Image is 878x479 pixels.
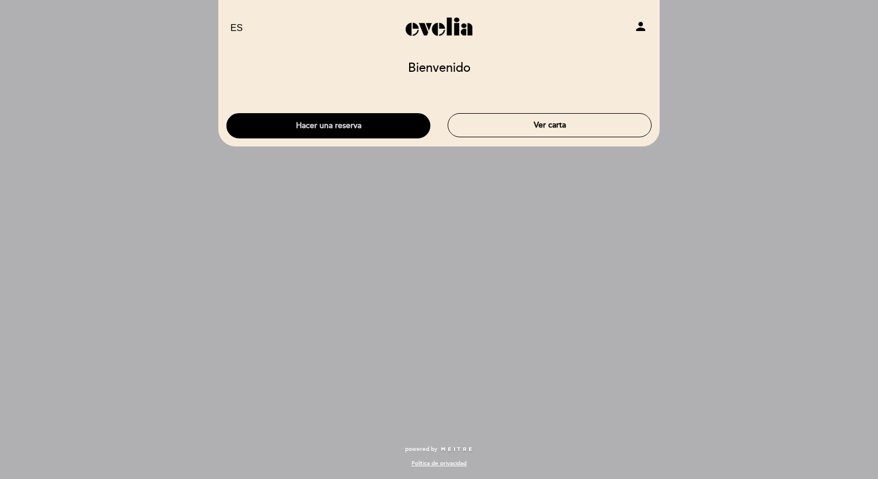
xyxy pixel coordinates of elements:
i: person [634,20,648,33]
h1: Bienvenido [408,61,471,75]
img: MEITRE [440,447,473,453]
span: powered by [405,445,437,453]
a: Política de privacidad [411,459,467,468]
a: Evelia [367,13,511,44]
button: person [634,20,648,37]
button: Hacer una reserva [226,113,430,138]
button: Ver carta [448,113,652,137]
a: powered by [405,445,473,453]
